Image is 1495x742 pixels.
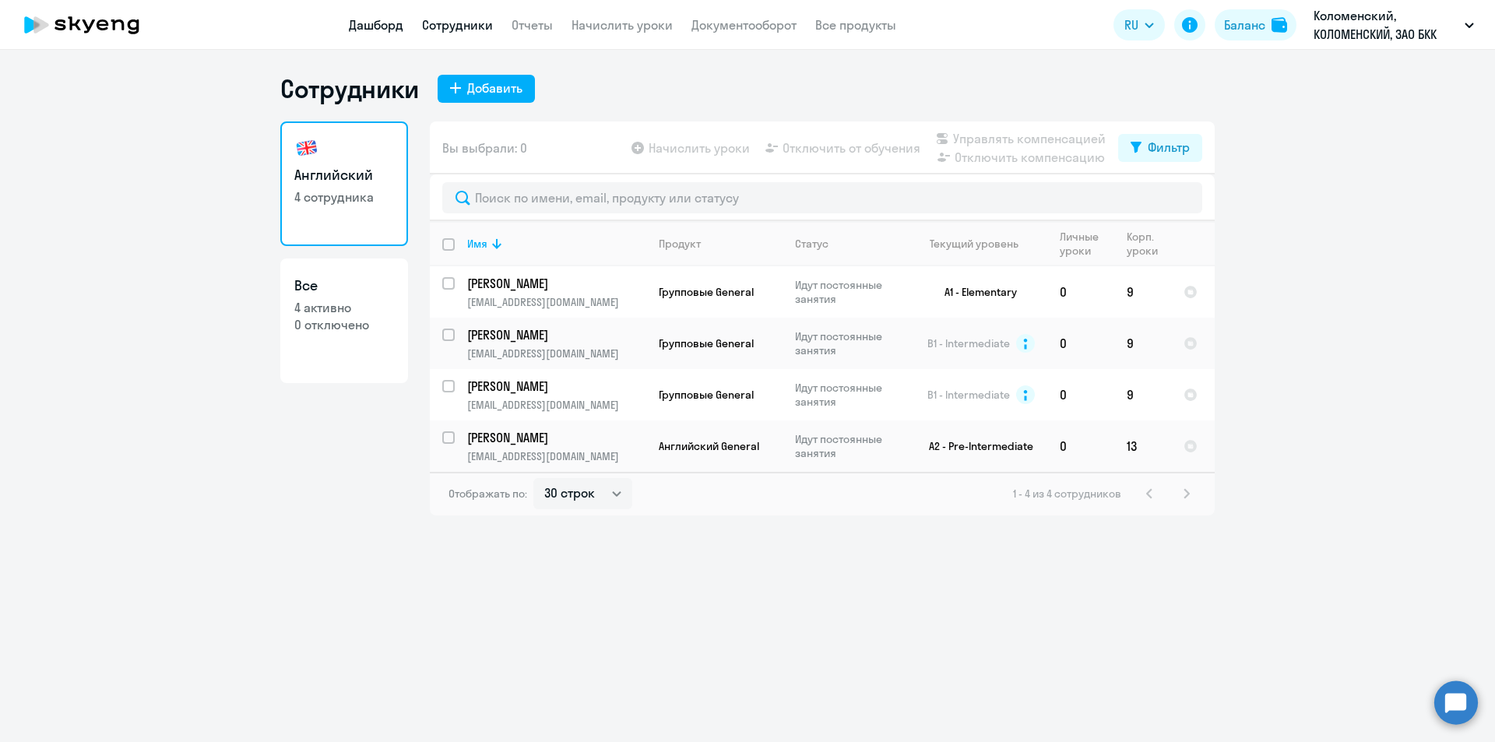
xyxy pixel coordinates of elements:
div: Имя [467,237,487,251]
div: Личные уроки [1060,230,1113,258]
span: B1 - Intermediate [927,388,1010,402]
button: Фильтр [1118,134,1202,162]
td: 0 [1047,369,1114,420]
p: 4 активно [294,299,394,316]
div: Статус [795,237,828,251]
div: Корп. уроки [1127,230,1160,258]
a: Начислить уроки [572,17,673,33]
div: Текущий уровень [930,237,1018,251]
span: Групповые General [659,336,754,350]
p: Идут постоянные занятия [795,381,902,409]
a: Английский4 сотрудника [280,121,408,246]
a: Все4 активно0 отключено [280,258,408,383]
div: Текущий уровень [915,237,1046,251]
div: Имя [467,237,645,251]
p: Идут постоянные занятия [795,329,902,357]
p: [PERSON_NAME] [467,326,643,343]
td: 0 [1047,318,1114,369]
a: Документооборот [691,17,797,33]
td: 9 [1114,369,1171,420]
p: 4 сотрудника [294,188,394,206]
img: english [294,135,319,160]
td: 13 [1114,420,1171,472]
td: A1 - Elementary [902,266,1047,318]
button: Добавить [438,75,535,103]
p: [PERSON_NAME] [467,429,643,446]
h3: Английский [294,165,394,185]
img: balance [1272,17,1287,33]
span: Отображать по: [448,487,527,501]
p: [PERSON_NAME] [467,275,643,292]
span: Английский General [659,439,759,453]
a: [PERSON_NAME] [467,326,645,343]
div: Фильтр [1148,138,1190,156]
p: [PERSON_NAME] [467,378,643,395]
h3: Все [294,276,394,296]
p: Идут постоянные занятия [795,432,902,460]
div: Продукт [659,237,701,251]
a: [PERSON_NAME] [467,275,645,292]
td: 9 [1114,318,1171,369]
span: Групповые General [659,285,754,299]
span: 1 - 4 из 4 сотрудников [1013,487,1121,501]
p: 0 отключено [294,316,394,333]
td: 0 [1047,420,1114,472]
p: [EMAIL_ADDRESS][DOMAIN_NAME] [467,346,645,360]
span: B1 - Intermediate [927,336,1010,350]
div: Баланс [1224,16,1265,34]
p: [EMAIL_ADDRESS][DOMAIN_NAME] [467,449,645,463]
td: 0 [1047,266,1114,318]
td: A2 - Pre-Intermediate [902,420,1047,472]
a: Дашборд [349,17,403,33]
span: Вы выбрали: 0 [442,139,527,157]
a: Отчеты [512,17,553,33]
button: RU [1113,9,1165,40]
input: Поиск по имени, email, продукту или статусу [442,182,1202,213]
div: Добавить [467,79,522,97]
div: Статус [795,237,902,251]
p: [EMAIL_ADDRESS][DOMAIN_NAME] [467,398,645,412]
h1: Сотрудники [280,73,419,104]
div: Личные уроки [1060,230,1103,258]
button: Балансbalance [1215,9,1296,40]
a: [PERSON_NAME] [467,429,645,446]
span: Групповые General [659,388,754,402]
div: Продукт [659,237,782,251]
button: Коломенский, КОЛОМЕНСКИЙ, ЗАО БКК [1306,6,1482,44]
span: RU [1124,16,1138,34]
p: [EMAIL_ADDRESS][DOMAIN_NAME] [467,295,645,309]
td: 9 [1114,266,1171,318]
a: Сотрудники [422,17,493,33]
p: Идут постоянные занятия [795,278,902,306]
p: Коломенский, КОЛОМЕНСКИЙ, ЗАО БКК [1314,6,1458,44]
a: [PERSON_NAME] [467,378,645,395]
div: Корп. уроки [1127,230,1170,258]
a: Все продукты [815,17,896,33]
